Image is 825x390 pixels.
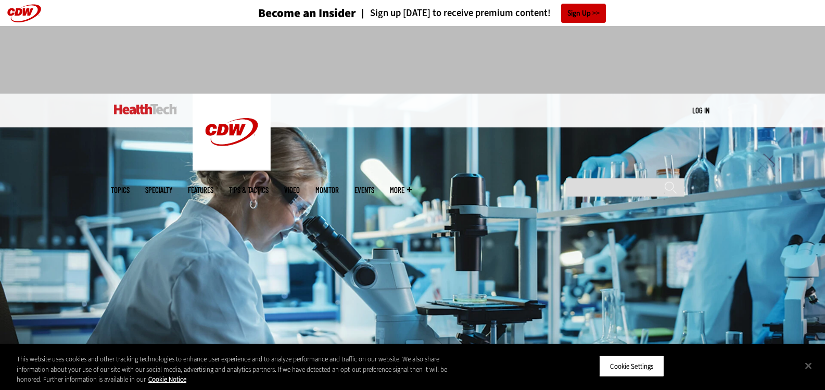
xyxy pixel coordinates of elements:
h3: Become an Insider [258,7,356,19]
a: Become an Insider [219,7,356,19]
img: Home [114,104,177,114]
a: Events [354,186,374,194]
a: Video [284,186,300,194]
iframe: advertisement [223,36,602,83]
div: This website uses cookies and other tracking technologies to enhance user experience and to analy... [17,354,454,385]
button: Close [797,354,820,377]
a: Sign up [DATE] to receive premium content! [356,8,551,18]
a: Sign Up [561,4,606,23]
a: Features [188,186,213,194]
a: More information about your privacy [148,375,186,384]
a: CDW [193,162,271,173]
span: More [390,186,412,194]
span: Specialty [145,186,172,194]
div: User menu [692,105,709,116]
a: Tips & Tactics [229,186,269,194]
img: Home [193,94,271,171]
button: Cookie Settings [599,355,664,377]
a: Log in [692,106,709,115]
span: Topics [111,186,130,194]
a: MonITor [315,186,339,194]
